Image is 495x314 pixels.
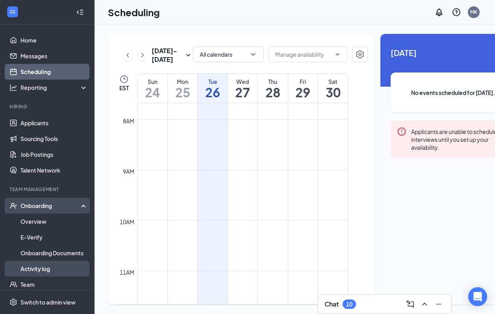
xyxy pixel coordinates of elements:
[9,186,86,193] div: Team Management
[20,214,88,229] a: Overview
[139,50,146,60] svg: ChevronRight
[324,300,339,308] h3: Chat
[198,78,227,85] div: Tue
[318,74,348,103] a: August 30, 2025
[108,6,160,19] h1: Scheduling
[20,229,88,245] a: E-Verify
[76,8,84,16] svg: Collapse
[288,74,318,103] a: August 29, 2025
[9,103,86,110] div: Hiring
[318,85,348,99] h1: 30
[228,74,258,103] a: August 27, 2025
[152,46,184,64] h3: [DATE] - [DATE]
[20,48,88,64] a: Messages
[352,46,368,64] a: Settings
[406,299,415,309] svg: ComposeMessage
[9,202,17,210] svg: UserCheck
[249,50,257,58] svg: ChevronDown
[168,78,197,85] div: Mon
[346,301,352,308] div: 10
[355,50,365,59] svg: Settings
[198,74,227,103] a: August 26, 2025
[275,50,331,59] input: Manage availability
[404,298,417,310] button: ComposeMessage
[397,127,406,136] svg: Error
[418,298,431,310] button: ChevronUp
[20,162,88,178] a: Talent Network
[288,85,318,99] h1: 29
[138,74,167,103] a: August 24, 2025
[119,74,129,84] svg: Clock
[20,277,88,292] a: Team
[20,115,88,131] a: Applicants
[123,49,132,61] button: ChevronLeft
[168,85,197,99] h1: 25
[432,298,445,310] button: Minimize
[138,78,167,85] div: Sun
[198,85,227,99] h1: 26
[20,32,88,48] a: Home
[9,84,17,91] svg: Analysis
[20,202,81,210] div: Onboarding
[20,298,76,306] div: Switch to admin view
[20,64,88,80] a: Scheduling
[9,8,17,16] svg: WorkstreamLogo
[124,50,132,60] svg: ChevronLeft
[258,74,287,103] a: August 28, 2025
[434,299,443,309] svg: Minimize
[119,84,129,92] span: EST
[118,217,136,226] div: 10am
[20,245,88,261] a: Onboarding Documents
[121,117,136,125] div: 8am
[118,268,136,277] div: 11am
[20,147,88,162] a: Job Postings
[193,46,264,62] button: All calendarsChevronDown
[20,131,88,147] a: Sourcing Tools
[228,78,258,85] div: Wed
[420,299,429,309] svg: ChevronUp
[20,261,88,277] a: Activity log
[334,51,341,58] svg: ChevronDown
[258,78,287,85] div: Thu
[318,78,348,85] div: Sat
[288,78,318,85] div: Fri
[138,49,147,61] button: ChevronRight
[470,9,477,15] div: MK
[20,84,88,91] div: Reporting
[228,85,258,99] h1: 27
[184,50,193,60] svg: SmallChevronDown
[452,7,461,17] svg: QuestionInfo
[258,85,287,99] h1: 28
[121,167,136,176] div: 9am
[434,7,444,17] svg: Notifications
[168,74,197,103] a: August 25, 2025
[468,287,487,306] div: Open Intercom Messenger
[138,85,167,99] h1: 24
[9,298,17,306] svg: Settings
[352,46,368,62] button: Settings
